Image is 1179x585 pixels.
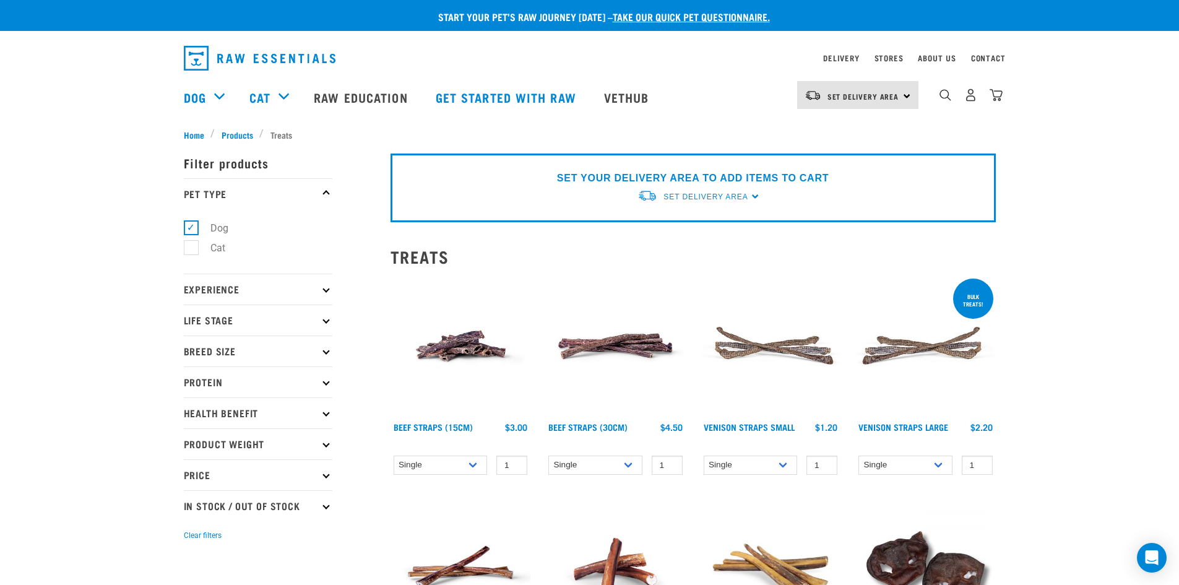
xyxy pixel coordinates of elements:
[191,220,233,236] label: Dog
[592,72,665,122] a: Vethub
[1137,543,1167,573] div: Open Intercom Messenger
[858,425,948,429] a: Venison Straps Large
[184,274,332,305] p: Experience
[184,178,332,209] p: Pet Type
[815,422,837,432] div: $1.20
[391,247,996,266] h2: Treats
[184,397,332,428] p: Health Benefit
[806,456,837,475] input: 1
[174,41,1006,76] nav: dropdown navigation
[637,189,657,202] img: van-moving.png
[184,428,332,459] p: Product Weight
[184,147,332,178] p: Filter products
[184,88,206,106] a: Dog
[184,530,222,541] button: Clear filters
[184,336,332,366] p: Breed Size
[548,425,628,429] a: Beef Straps (30cm)
[184,459,332,490] p: Price
[970,422,993,432] div: $2.20
[971,56,1006,60] a: Contact
[652,456,683,475] input: 1
[875,56,904,60] a: Stores
[663,193,748,201] span: Set Delivery Area
[964,89,977,102] img: user.png
[953,287,993,313] div: BULK TREATS!
[939,89,951,101] img: home-icon-1@2x.png
[394,425,473,429] a: Beef Straps (15cm)
[222,128,253,141] span: Products
[704,425,795,429] a: Venison Straps Small
[215,128,259,141] a: Products
[557,171,829,186] p: SET YOUR DELIVERY AREA TO ADD ITEMS TO CART
[805,90,821,101] img: van-moving.png
[701,276,841,417] img: Venison Straps
[191,240,230,256] label: Cat
[823,56,859,60] a: Delivery
[301,72,423,122] a: Raw Education
[184,128,204,141] span: Home
[391,276,531,417] img: Raw Essentials Beef Straps 15cm 6 Pack
[613,14,770,19] a: take our quick pet questionnaire.
[855,276,996,417] img: Stack of 3 Venison Straps Treats for Pets
[423,72,592,122] a: Get started with Raw
[827,94,899,98] span: Set Delivery Area
[545,276,686,417] img: Raw Essentials Beef Straps 6 Pack
[660,422,683,432] div: $4.50
[249,88,270,106] a: Cat
[990,89,1003,102] img: home-icon@2x.png
[184,305,332,336] p: Life Stage
[505,422,527,432] div: $3.00
[962,456,993,475] input: 1
[184,128,996,141] nav: breadcrumbs
[496,456,527,475] input: 1
[184,366,332,397] p: Protein
[918,56,956,60] a: About Us
[184,128,211,141] a: Home
[184,46,335,71] img: Raw Essentials Logo
[184,490,332,521] p: In Stock / Out Of Stock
